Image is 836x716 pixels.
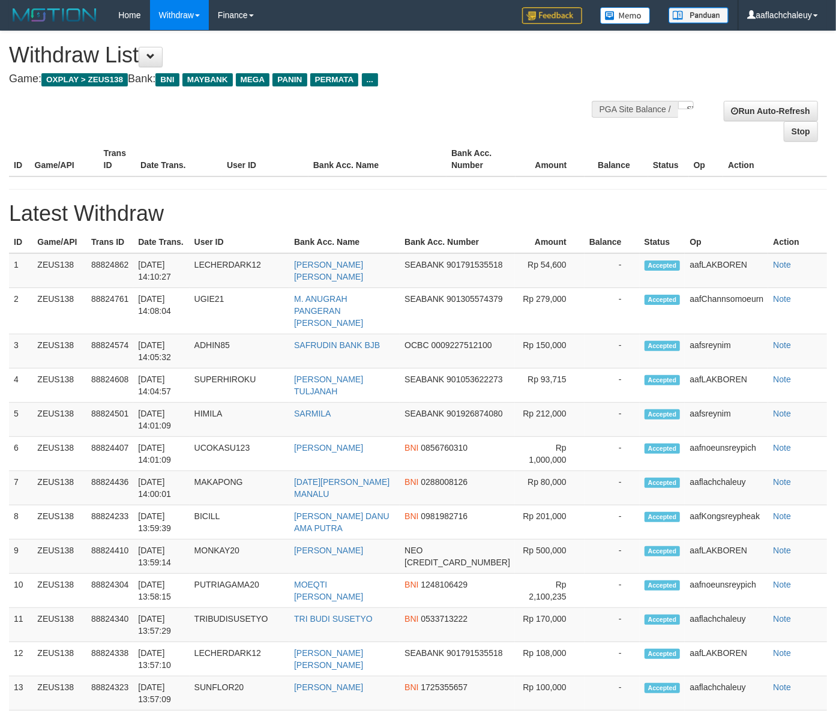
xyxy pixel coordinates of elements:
[685,505,768,540] td: aafKongsreypheak
[515,505,585,540] td: Rp 201,000
[190,574,289,608] td: PUTRIAGAMA20
[585,369,640,403] td: -
[421,477,468,487] span: 0288008126
[773,477,791,487] a: Note
[190,676,289,711] td: SUNFLOR20
[308,142,447,176] th: Bank Acc. Name
[9,540,32,574] td: 9
[645,546,681,556] span: Accepted
[447,409,502,418] span: 901926874080
[685,642,768,676] td: aafLAKBOREN
[294,294,363,328] a: M. ANUGRAH PANGERAN [PERSON_NAME]
[404,558,510,567] span: [CREDIT_CARD_NUMBER]
[773,340,791,350] a: Note
[432,340,492,350] span: 0009227512100
[32,505,86,540] td: ZEUS138
[9,288,32,334] td: 2
[294,409,331,418] a: SARMILA
[182,73,233,86] span: MAYBANK
[685,471,768,505] td: aaflachchaleuy
[86,608,133,642] td: 88824340
[645,409,681,420] span: Accepted
[515,540,585,574] td: Rp 500,000
[447,294,502,304] span: 901305574379
[155,73,179,86] span: BNI
[99,142,136,176] th: Trans ID
[86,369,133,403] td: 88824608
[86,642,133,676] td: 88824338
[289,231,400,253] th: Bank Acc. Name
[294,580,363,601] a: MOEQTI [PERSON_NAME]
[32,231,86,253] th: Game/API
[515,334,585,369] td: Rp 150,000
[404,294,444,304] span: SEABANK
[133,369,189,403] td: [DATE] 14:04:57
[133,676,189,711] td: [DATE] 13:57:09
[404,477,418,487] span: BNI
[645,444,681,454] span: Accepted
[9,43,546,67] h1: Withdraw List
[689,142,724,176] th: Op
[86,505,133,540] td: 88824233
[515,253,585,288] td: Rp 54,600
[723,142,827,176] th: Action
[404,511,418,521] span: BNI
[133,574,189,608] td: [DATE] 13:58:15
[190,540,289,574] td: MONKAY20
[585,437,640,471] td: -
[515,642,585,676] td: Rp 108,000
[294,260,363,281] a: [PERSON_NAME] [PERSON_NAME]
[32,540,86,574] td: ZEUS138
[773,682,791,692] a: Note
[645,512,681,522] span: Accepted
[9,676,32,711] td: 13
[32,334,86,369] td: ZEUS138
[294,648,363,670] a: [PERSON_NAME] [PERSON_NAME]
[190,369,289,403] td: SUPERHIROKU
[86,334,133,369] td: 88824574
[32,403,86,437] td: ZEUS138
[585,505,640,540] td: -
[32,676,86,711] td: ZEUS138
[9,471,32,505] td: 7
[768,231,827,253] th: Action
[133,505,189,540] td: [DATE] 13:59:39
[515,369,585,403] td: Rp 93,715
[515,608,585,642] td: Rp 170,000
[86,676,133,711] td: 88824323
[773,443,791,453] a: Note
[515,288,585,334] td: Rp 279,000
[516,142,585,176] th: Amount
[600,7,651,24] img: Button%20Memo.svg
[773,614,791,624] a: Note
[86,253,133,288] td: 88824862
[404,375,444,384] span: SEABANK
[133,608,189,642] td: [DATE] 13:57:29
[133,288,189,334] td: [DATE] 14:08:04
[447,142,516,176] th: Bank Acc. Number
[515,403,585,437] td: Rp 212,000
[585,231,640,253] th: Balance
[447,375,502,384] span: 901053622273
[400,231,515,253] th: Bank Acc. Number
[585,540,640,574] td: -
[773,648,791,658] a: Note
[236,73,270,86] span: MEGA
[645,341,681,351] span: Accepted
[310,73,359,86] span: PERMATA
[648,142,689,176] th: Status
[41,73,128,86] span: OXPLAY > ZEUS138
[294,375,363,396] a: [PERSON_NAME] TULJANAH
[645,615,681,625] span: Accepted
[9,505,32,540] td: 8
[585,471,640,505] td: -
[86,540,133,574] td: 88824410
[133,334,189,369] td: [DATE] 14:05:32
[9,142,30,176] th: ID
[190,608,289,642] td: TRIBUDISUSETYO
[190,471,289,505] td: MAKAPONG
[32,574,86,608] td: ZEUS138
[404,340,429,350] span: OCBC
[404,648,444,658] span: SEABANK
[645,295,681,305] span: Accepted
